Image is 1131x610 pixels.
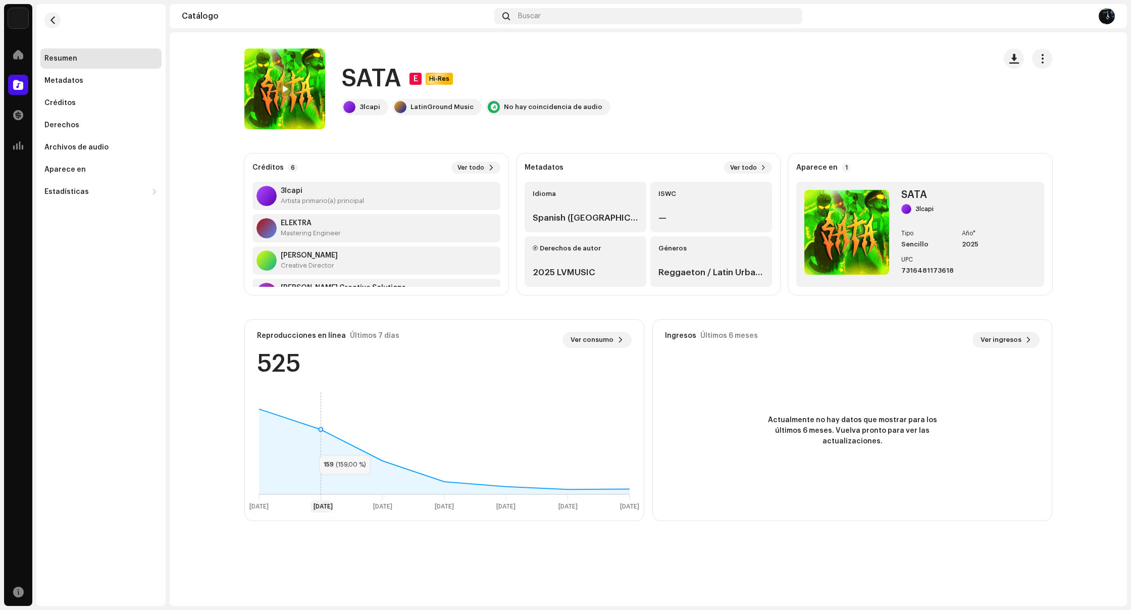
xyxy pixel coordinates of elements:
div: — [658,212,764,224]
div: Catálogo [182,12,490,20]
div: Mastering Engineer [281,229,341,237]
text: [DATE] [435,503,454,510]
re-m-nav-item: Derechos [40,115,162,135]
div: Tipo [901,230,954,236]
div: LatinGround Music [410,103,474,111]
div: 2025 [962,240,1014,248]
p-badge: 1 [842,163,851,172]
button: Ver consumo [562,332,632,348]
re-m-nav-item: Aparece en [40,160,162,180]
text: [DATE] [249,503,269,510]
re-m-nav-dropdown: Estadísticas [40,182,162,202]
div: Últimos 7 días [350,332,399,340]
strong: Metadatos [525,164,563,172]
strong: Aparece en [796,164,838,172]
div: Aparece en [44,166,86,174]
div: SATA [901,190,1014,200]
div: ISWC [658,190,764,198]
span: Ver consumo [571,330,613,350]
text: [DATE] [373,503,392,510]
div: Resumen [44,55,77,63]
re-m-nav-item: Créditos [40,93,162,113]
strong: ALEX TERRERO [281,251,338,260]
div: No hay coincidencia de audio [504,103,602,111]
span: Ver ingresos [981,330,1021,350]
h1: SATA [341,63,401,95]
button: Ver todo [724,162,772,174]
img: e12a6252-bb01-48a9-9940-75afbb7fc42c [804,190,889,275]
text: [DATE] [558,503,578,510]
re-m-nav-item: Archivos de audio [40,137,162,158]
span: Hi-Res [427,75,452,83]
span: Ver todo [457,164,484,172]
div: Estadísticas [44,188,89,196]
div: UPC [901,257,954,263]
div: Metadatos [44,77,83,85]
img: 297a105e-aa6c-4183-9ff4-27133c00f2e2 [8,8,28,28]
div: Reggaeton / Latin Urban, Latin [658,267,764,279]
div: E [409,73,422,85]
re-m-nav-item: Resumen [40,48,162,69]
div: Créditos [44,99,76,107]
div: 3lcapi [915,205,934,213]
div: 3lcapi [359,103,380,111]
strong: Santana Creative Solutions [281,284,406,292]
text: [DATE] [496,503,516,510]
div: 7316481173618 [901,267,954,275]
div: Artista primario(a) principal [281,197,364,205]
re-m-nav-item: Metadatos [40,71,162,91]
img: e659d5ec-1653-4f22-a2a6-b03bb28f7fa1 [1099,8,1115,24]
text: [DATE] [620,503,639,510]
div: Archivos de audio [44,143,109,151]
div: Creative Director [281,262,338,270]
div: Sencillo [901,240,954,248]
strong: 3lcapi [281,187,364,195]
div: Últimos 6 meses [700,332,758,340]
div: 2025 LVMUSIC [533,267,638,279]
strong: ELEKTRA [281,219,341,227]
div: Idioma [533,190,638,198]
span: Buscar [518,12,541,20]
button: Ver ingresos [972,332,1040,348]
p-badge: 6 [288,163,298,172]
text: [DATE] [314,503,333,510]
div: Ⓟ Derechos de autor [533,244,638,252]
div: Ingresos [665,332,696,340]
span: Ver todo [730,164,757,172]
img: e12a6252-bb01-48a9-9940-75afbb7fc42c [244,48,325,129]
div: Spanish ([GEOGRAPHIC_DATA]) [533,212,638,224]
div: Derechos [44,121,79,129]
strong: Créditos [252,164,284,172]
div: Reproducciones en línea [257,332,346,340]
div: Géneros [658,244,764,252]
button: Ver todo [451,162,500,174]
span: Actualmente no hay datos que mostrar para los últimos 6 meses. Vuelva pronto para ver las actuali... [761,415,943,447]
